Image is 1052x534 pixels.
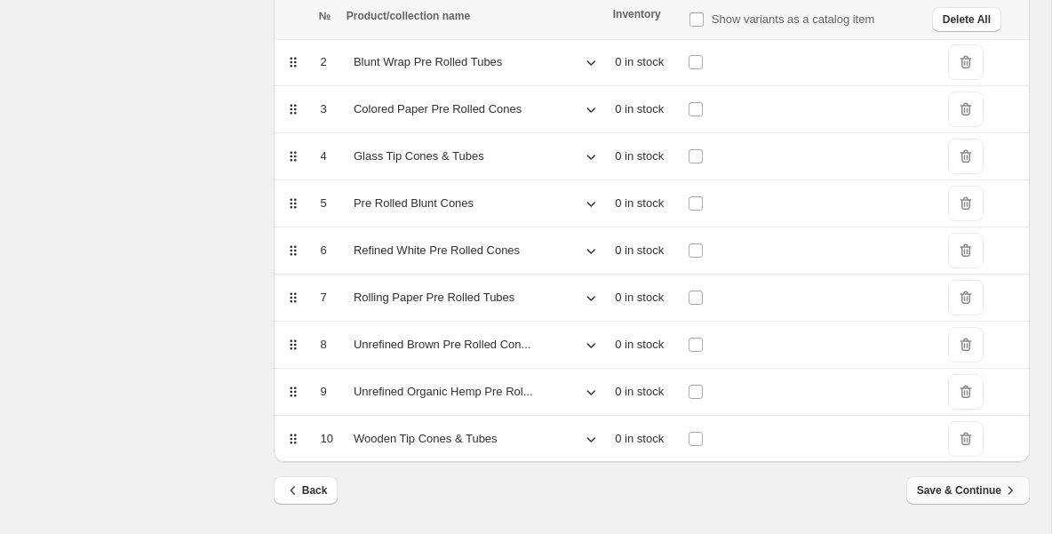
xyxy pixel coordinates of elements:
span: 10 [320,432,332,445]
span: Show variants as a catalog item [712,12,875,26]
span: № [319,10,331,22]
p: Colored Paper Pre Rolled Cones [354,100,522,118]
td: 0 in stock [610,227,682,275]
td: 0 in stock [610,39,682,86]
div: Inventory [613,7,678,21]
span: Delete All [943,12,991,27]
span: 2 [320,55,326,68]
button: Save & Continue [906,476,1030,505]
span: 8 [320,338,326,351]
td: 0 in stock [610,369,682,416]
td: 0 in stock [610,416,682,463]
p: Pre Rolled Blunt Cones [354,195,474,212]
span: 4 [320,149,326,163]
td: 0 in stock [610,275,682,322]
button: Back [274,476,339,505]
span: 3 [320,102,326,116]
span: Save & Continue [917,482,1019,499]
p: Blunt Wrap Pre Rolled Tubes [354,53,502,71]
span: 9 [320,385,326,398]
p: Rolling Paper Pre Rolled Tubes [354,289,514,307]
p: Wooden Tip Cones & Tubes [354,430,498,448]
span: 5 [320,196,326,210]
p: Unrefined Brown Pre Rolled Con... [354,336,530,354]
span: Product/collection name [347,10,470,22]
span: 7 [320,291,326,304]
p: Unrefined Organic Hemp Pre Rol... [354,383,533,401]
p: Glass Tip Cones & Tubes [354,147,484,165]
td: 0 in stock [610,133,682,180]
td: 0 in stock [610,322,682,369]
button: Delete All [932,7,1001,32]
td: 0 in stock [610,86,682,133]
p: Refined White Pre Rolled Cones [354,242,520,259]
span: Back [284,482,328,499]
span: 6 [320,243,326,257]
td: 0 in stock [610,180,682,227]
